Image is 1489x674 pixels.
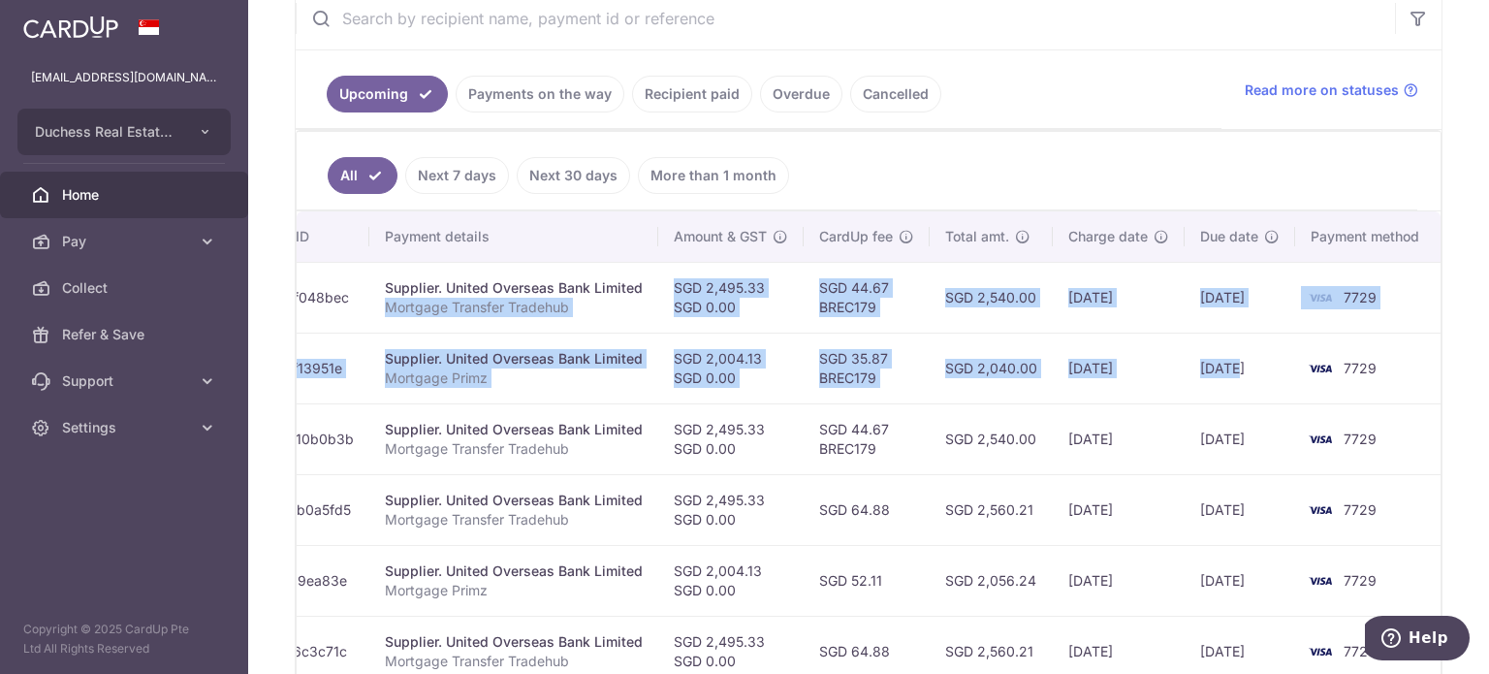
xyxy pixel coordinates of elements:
[405,157,509,194] a: Next 7 days
[1295,211,1442,262] th: Payment method
[930,545,1053,616] td: SGD 2,056.24
[1068,227,1148,246] span: Charge date
[930,333,1053,403] td: SGD 2,040.00
[1200,227,1258,246] span: Due date
[62,325,190,344] span: Refer & Save
[1344,643,1377,659] span: 7729
[1301,428,1340,451] img: Bank Card
[658,403,804,474] td: SGD 2,495.33 SGD 0.00
[674,227,767,246] span: Amount & GST
[1185,474,1295,545] td: [DATE]
[1185,262,1295,333] td: [DATE]
[658,333,804,403] td: SGD 2,004.13 SGD 0.00
[385,298,643,317] p: Mortgage Transfer Tradehub
[62,232,190,251] span: Pay
[385,369,643,388] p: Mortgage Primz
[385,278,643,298] div: Supplier. United Overseas Bank Limited
[1344,289,1377,305] span: 7729
[804,262,930,333] td: SGD 44.67 BREC179
[1344,501,1377,518] span: 7729
[385,562,643,581] div: Supplier. United Overseas Bank Limited
[1185,403,1295,474] td: [DATE]
[804,545,930,616] td: SGD 52.11
[1301,569,1340,593] img: Bank Card
[327,76,448,112] a: Upcoming
[62,278,190,298] span: Collect
[804,333,930,403] td: SGD 35.87 BREC179
[385,652,643,671] p: Mortgage Transfer Tradehub
[1301,357,1340,380] img: Bank Card
[638,157,789,194] a: More than 1 month
[1185,333,1295,403] td: [DATE]
[1053,333,1185,403] td: [DATE]
[35,122,178,142] span: Duchess Real Estate Investment Pte Ltd
[1344,360,1377,376] span: 7729
[62,185,190,205] span: Home
[328,157,397,194] a: All
[658,545,804,616] td: SGD 2,004.13 SGD 0.00
[456,76,624,112] a: Payments on the way
[31,68,217,87] p: [EMAIL_ADDRESS][DOMAIN_NAME]
[1053,545,1185,616] td: [DATE]
[760,76,842,112] a: Overdue
[1053,262,1185,333] td: [DATE]
[930,262,1053,333] td: SGD 2,540.00
[1053,403,1185,474] td: [DATE]
[850,76,941,112] a: Cancelled
[930,474,1053,545] td: SGD 2,560.21
[930,403,1053,474] td: SGD 2,540.00
[62,371,190,391] span: Support
[1301,498,1340,522] img: Bank Card
[1344,431,1377,447] span: 7729
[17,109,231,155] button: Duchess Real Estate Investment Pte Ltd
[632,76,752,112] a: Recipient paid
[62,418,190,437] span: Settings
[658,262,804,333] td: SGD 2,495.33 SGD 0.00
[1053,474,1185,545] td: [DATE]
[369,211,658,262] th: Payment details
[1245,80,1399,100] span: Read more on statuses
[385,632,643,652] div: Supplier. United Overseas Bank Limited
[385,349,643,369] div: Supplier. United Overseas Bank Limited
[1301,640,1340,663] img: Bank Card
[1344,572,1377,589] span: 7729
[1365,616,1470,664] iframe: Opens a widget where you can find more information
[1301,286,1340,309] img: Bank Card
[517,157,630,194] a: Next 30 days
[385,420,643,439] div: Supplier. United Overseas Bank Limited
[804,403,930,474] td: SGD 44.67 BREC179
[385,581,643,600] p: Mortgage Primz
[385,439,643,459] p: Mortgage Transfer Tradehub
[658,474,804,545] td: SGD 2,495.33 SGD 0.00
[23,16,118,39] img: CardUp
[385,491,643,510] div: Supplier. United Overseas Bank Limited
[819,227,893,246] span: CardUp fee
[385,510,643,530] p: Mortgage Transfer Tradehub
[945,227,1009,246] span: Total amt.
[1245,80,1418,100] a: Read more on statuses
[804,474,930,545] td: SGD 64.88
[1185,545,1295,616] td: [DATE]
